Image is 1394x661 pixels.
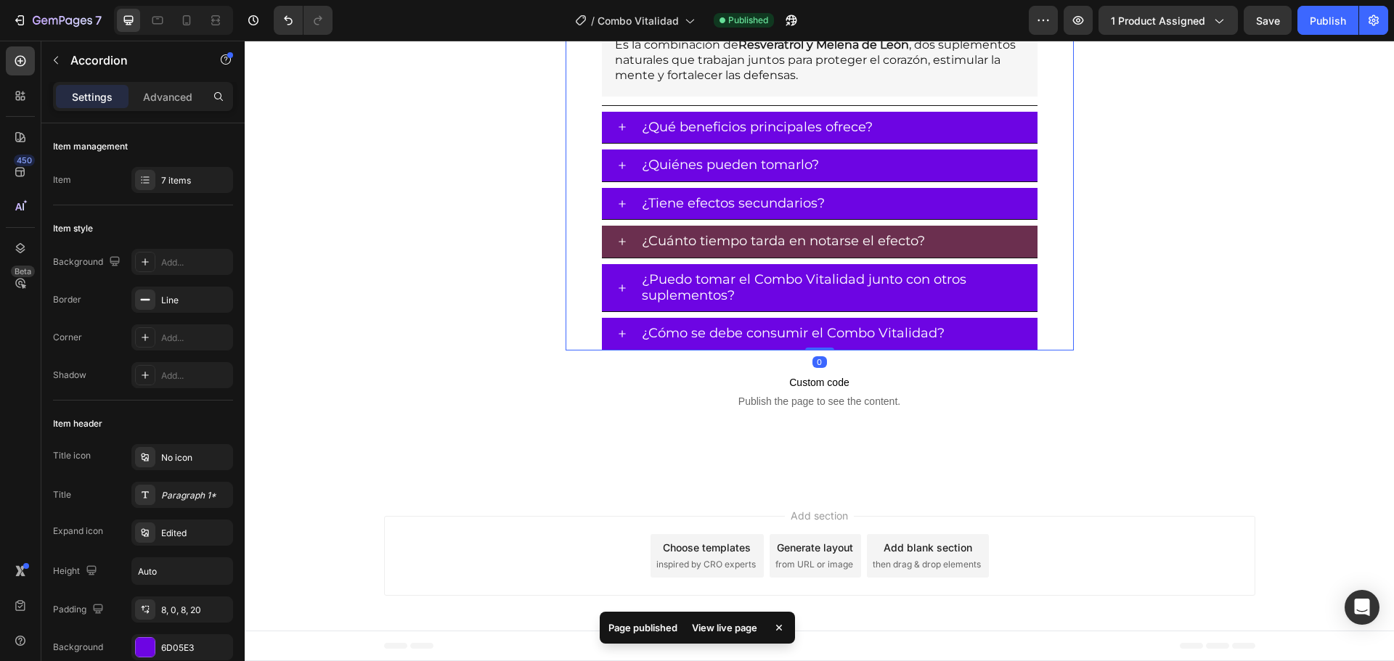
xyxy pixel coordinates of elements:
[161,527,229,540] div: Edited
[397,117,574,133] p: ¿Quiénes pueden tomarlo?
[161,294,229,307] div: Line
[1256,15,1280,27] span: Save
[161,332,229,345] div: Add...
[11,266,35,277] div: Beta
[53,562,100,581] div: Height
[161,256,229,269] div: Add...
[418,499,506,514] div: Choose templates
[161,604,229,617] div: 8, 0, 8, 20
[95,12,102,29] p: 7
[53,293,81,306] div: Border
[591,13,595,28] span: /
[53,140,128,153] div: Item management
[53,369,86,382] div: Shadow
[53,253,123,272] div: Background
[1310,13,1346,28] div: Publish
[568,316,582,327] div: 0
[132,558,232,584] input: Auto
[397,231,791,263] p: ¿Puedo tomar el Combo Vitalidad junto con otros suplementos?
[532,499,608,514] div: Generate layout
[143,89,192,104] p: Advanced
[245,41,1394,661] iframe: Design area
[397,79,628,95] p: ¿Qué beneficios principales ofrece?
[161,174,229,187] div: 7 items
[412,517,511,530] span: inspired by CRO experts
[1111,13,1205,28] span: 1 product assigned
[397,155,580,171] p: ¿Tiene efectos secundarios?
[540,467,609,483] span: Add section
[608,620,677,635] p: Page published
[53,331,82,344] div: Corner
[333,333,818,350] span: Custom code
[161,369,229,382] div: Add...
[639,499,727,514] div: Add blank section
[1297,6,1358,35] button: Publish
[161,641,229,654] div: 6D05E3
[161,451,229,464] div: No icon
[728,14,768,27] span: Published
[14,155,35,166] div: 450
[333,353,818,368] span: Publish the page to see the content.
[53,600,107,620] div: Padding
[683,617,766,638] div: View live page
[274,6,333,35] div: Undo/Redo
[1244,6,1292,35] button: Save
[53,417,102,430] div: Item header
[397,285,700,301] p: ¿Cómo se debe consumir el Combo Vitalidad?
[53,222,93,235] div: Item style
[53,488,71,501] div: Title
[53,641,103,654] div: Background
[53,173,71,186] div: Item
[397,193,680,209] p: ¿Cuánto tiempo tarda en notarse el efecto?
[161,489,229,502] div: Paragraph 1*
[628,517,736,530] span: then drag & drop elements
[70,52,194,69] p: Accordion
[1345,590,1379,625] div: Open Intercom Messenger
[598,13,679,28] span: Combo Vitalidad
[6,6,108,35] button: 7
[531,517,608,530] span: from URL or image
[53,449,91,462] div: Title icon
[72,89,113,104] p: Settings
[1099,6,1238,35] button: 1 product assigned
[53,525,103,538] div: Expand icon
